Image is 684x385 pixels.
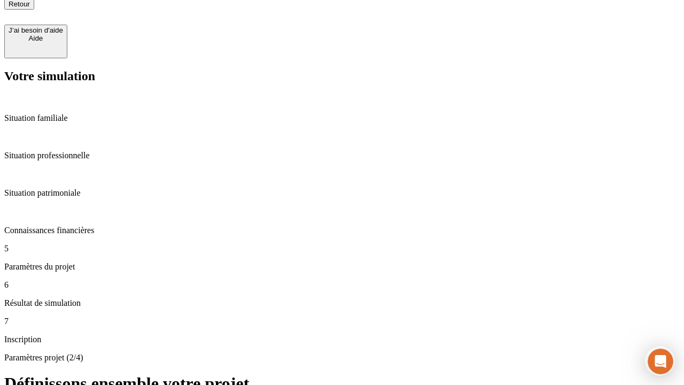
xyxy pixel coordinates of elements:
[4,69,680,83] h2: Votre simulation
[4,244,680,253] p: 5
[4,280,680,290] p: 6
[648,349,673,374] iframe: Intercom live chat
[4,335,680,344] p: Inscription
[4,353,680,363] p: Paramètres projet (2/4)
[4,298,680,308] p: Résultat de simulation
[9,26,63,34] div: J’ai besoin d'aide
[4,151,680,160] p: Situation professionnelle
[4,113,680,123] p: Situation familiale
[4,317,680,326] p: 7
[4,25,67,58] button: J’ai besoin d'aideAide
[4,188,680,198] p: Situation patrimoniale
[4,262,680,272] p: Paramètres du projet
[645,346,675,376] iframe: Intercom live chat discovery launcher
[9,34,63,42] div: Aide
[4,226,680,235] p: Connaissances financières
